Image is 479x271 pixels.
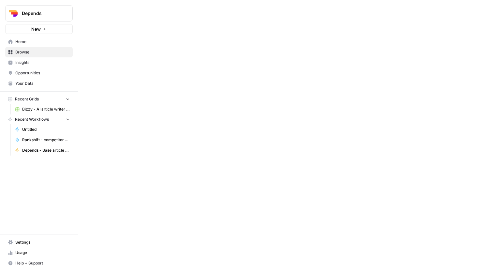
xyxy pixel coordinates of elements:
span: Untitled [22,127,70,132]
button: Workspace: Depends [5,5,73,22]
span: Settings [15,239,70,245]
a: Settings [5,237,73,248]
span: Recent Grids [15,96,39,102]
img: Depends Logo [7,8,19,19]
span: Opportunities [15,70,70,76]
a: Usage [5,248,73,258]
span: Depends [22,10,61,17]
a: Opportunities [5,68,73,78]
span: Bizzy - AI article writer (from scratch) [22,106,70,112]
span: Home [15,39,70,45]
a: Insights [5,57,73,68]
a: Your Data [5,78,73,89]
span: Depends - Base article writer [22,147,70,153]
span: Rankshift - competitor pages [22,137,70,143]
button: New [5,24,73,34]
a: Depends - Base article writer [12,145,73,156]
span: Insights [15,60,70,66]
button: Recent Workflows [5,114,73,124]
button: Recent Grids [5,94,73,104]
a: Browse [5,47,73,57]
a: Bizzy - AI article writer (from scratch) [12,104,73,114]
a: Untitled [12,124,73,135]
span: Browse [15,49,70,55]
span: Help + Support [15,260,70,266]
span: Usage [15,250,70,256]
span: Recent Workflows [15,116,49,122]
a: Rankshift - competitor pages [12,135,73,145]
span: Your Data [15,81,70,86]
button: Help + Support [5,258,73,268]
span: New [31,26,41,32]
a: Home [5,37,73,47]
